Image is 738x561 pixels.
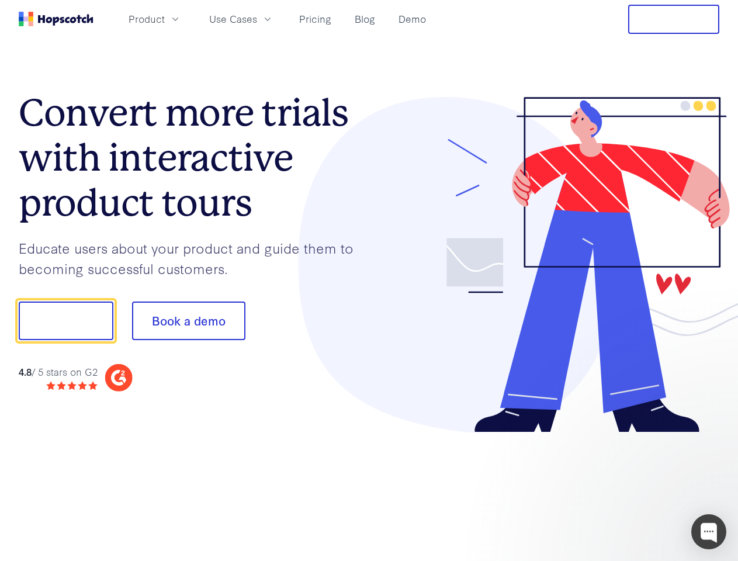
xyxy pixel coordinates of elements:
button: Show me! [19,302,113,340]
a: Blog [350,9,380,29]
a: Home [19,12,93,26]
a: Pricing [294,9,336,29]
strong: 4.8 [19,365,32,378]
button: Book a demo [132,302,245,340]
h1: Convert more trials with interactive product tours [19,91,369,225]
div: / 5 stars on G2 [19,365,98,379]
p: Educate users about your product and guide them to becoming successful customers. [19,238,369,278]
span: Product [129,12,165,26]
span: Use Cases [209,12,257,26]
button: Use Cases [202,9,280,29]
button: Free Trial [628,5,719,34]
button: Product [122,9,188,29]
a: Demo [394,9,431,29]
